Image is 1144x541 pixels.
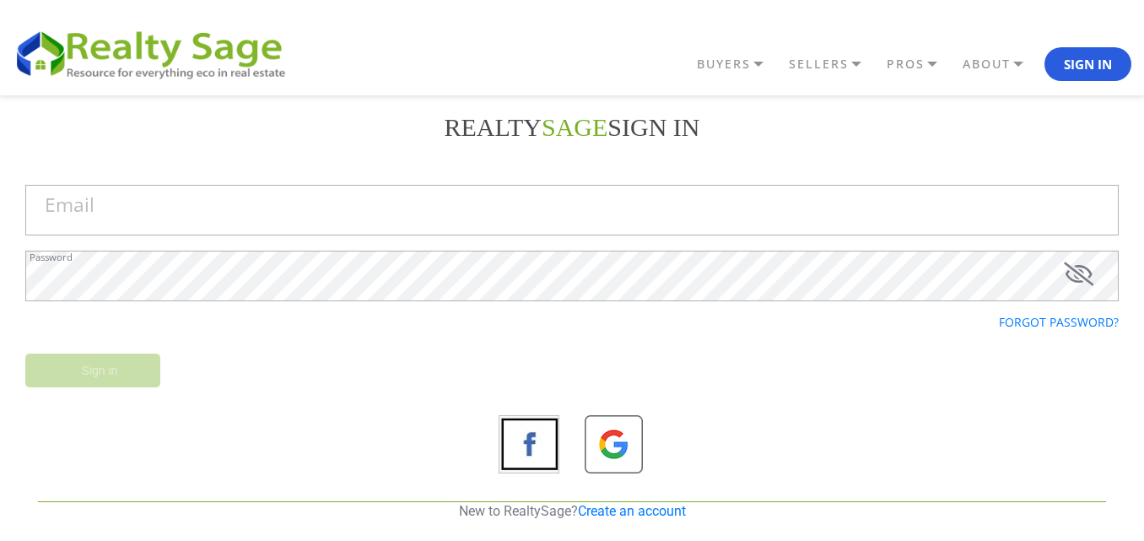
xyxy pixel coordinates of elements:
font: SAGE [542,113,607,141]
h2: REALTY Sign in [25,112,1119,143]
a: SELLERS [785,50,882,78]
p: New to RealtySage? [38,502,1106,521]
a: ABOUT [958,50,1044,78]
label: Password [30,252,73,262]
a: BUYERS [693,50,785,78]
a: Forgot password? [999,314,1119,330]
a: PROS [882,50,958,78]
button: Sign In [1044,47,1131,81]
img: REALTY SAGE [13,25,299,81]
label: Email [45,196,94,215]
a: Create an account [578,503,686,519]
